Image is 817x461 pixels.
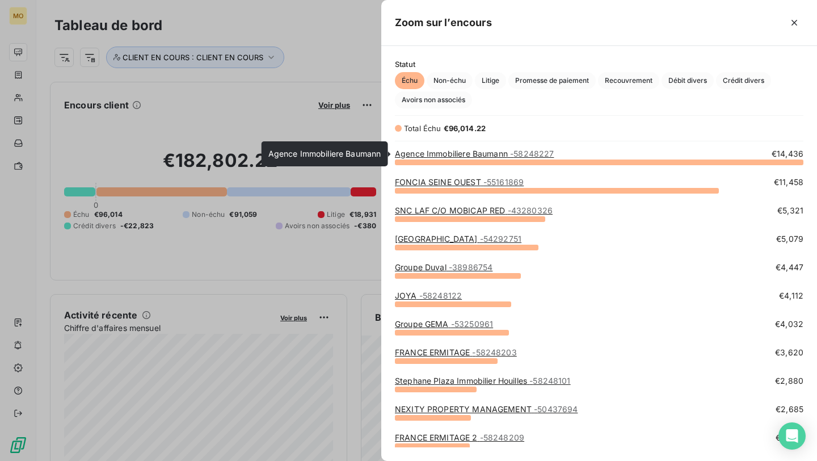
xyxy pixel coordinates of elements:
[395,262,492,272] a: Groupe Duval
[774,177,803,188] span: €11,458
[775,375,803,387] span: €2,880
[427,72,473,89] button: Non-échu
[776,233,803,245] span: €5,079
[395,206,553,215] a: SNC LAF C/O MOBICAP RED
[775,347,803,358] span: €3,620
[381,148,817,447] div: grid
[772,148,803,160] span: €14,436
[475,72,506,89] button: Litige
[480,433,524,442] span: - 58248209
[480,234,521,244] span: - 54292751
[778,422,806,450] div: Open Intercom Messenger
[395,291,462,300] a: JOYA
[268,149,381,158] span: Agence Immobiliere Baumann
[777,205,803,216] span: €5,321
[395,376,571,385] a: Stephane Plaza Immobilier Houilles
[395,15,492,31] h5: Zoom sur l’encours
[419,291,462,300] span: - 58248122
[510,149,554,158] span: - 58248227
[534,404,578,414] span: - 50437694
[775,318,803,330] span: €4,032
[662,72,714,89] button: Débit divers
[395,404,578,414] a: NEXITY PROPERTY MANAGEMENT
[395,60,803,69] span: Statut
[395,319,493,329] a: Groupe GEMA
[472,347,516,357] span: - 58248203
[395,433,524,442] a: FRANCE ERMITAGE 2
[444,124,486,133] span: €96,014.22
[451,319,493,329] span: - 53250961
[598,72,659,89] button: Recouvrement
[395,347,517,357] a: FRANCE ERMITAGE
[395,72,424,89] button: Échu
[508,72,596,89] button: Promesse de paiement
[776,262,803,273] span: €4,447
[716,72,771,89] button: Crédit divers
[483,177,524,187] span: - 55161869
[779,290,803,301] span: €4,112
[508,206,553,215] span: - 43280326
[395,177,524,187] a: FONCIA SEINE OUEST
[404,124,441,133] span: Total Échu
[529,376,570,385] span: - 58248101
[776,432,803,443] span: €2,652
[776,404,803,415] span: €2,685
[395,149,554,158] a: Agence Immobiliere Baumann
[449,262,492,272] span: - 38986754
[395,234,521,244] a: [GEOGRAPHIC_DATA]
[395,91,472,108] button: Avoirs non associés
